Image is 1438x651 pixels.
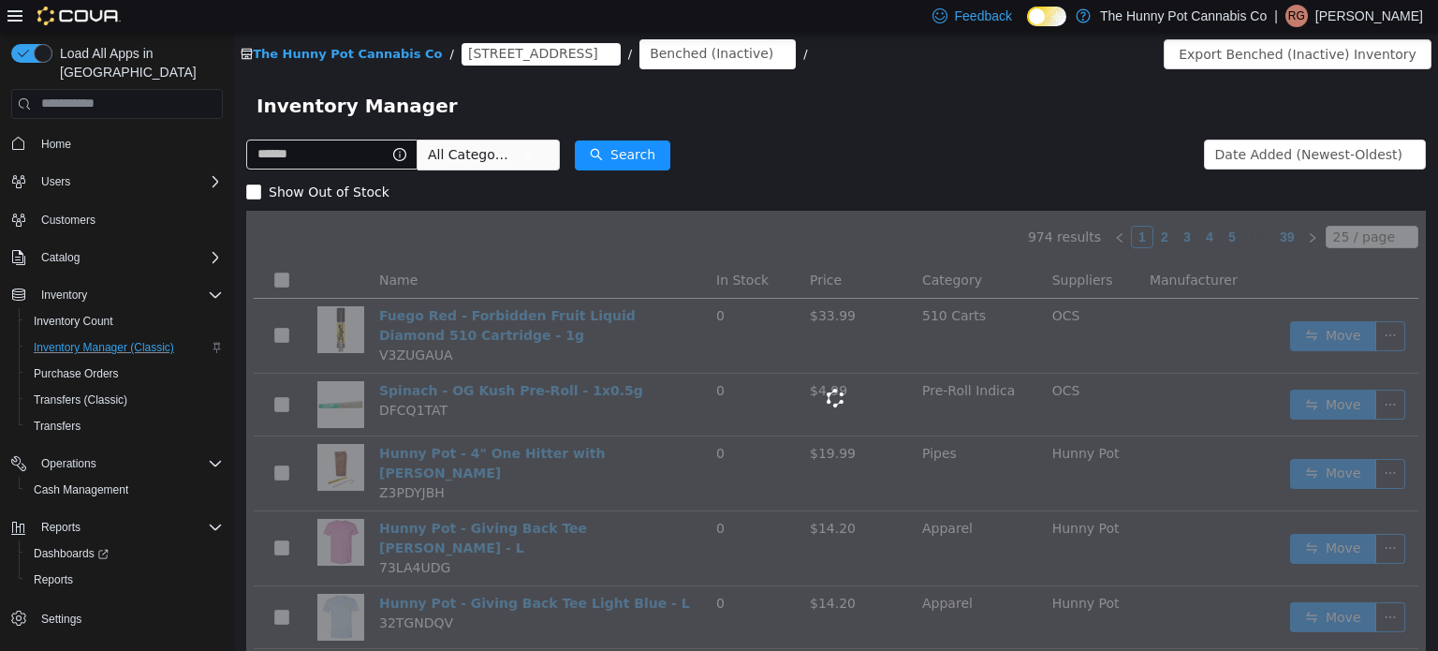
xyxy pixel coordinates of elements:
a: Reports [26,569,81,591]
span: Inventory Count [26,310,223,333]
span: 145 Silver Reign Dr [234,10,364,31]
span: Catalog [34,246,223,269]
a: Home [34,133,79,155]
button: Users [34,170,78,193]
button: Inventory Count [19,308,230,334]
span: Reports [34,516,223,539]
button: Transfers [19,413,230,439]
a: Purchase Orders [26,362,126,385]
div: Benched (Inactive) [416,7,539,35]
button: Settings [4,604,230,631]
button: Inventory [4,282,230,308]
button: Users [4,169,230,195]
span: Dashboards [34,546,109,561]
span: Inventory Manager (Classic) [26,336,223,359]
a: Dashboards [19,540,230,567]
button: Reports [19,567,230,593]
button: Reports [4,514,230,540]
span: Settings [41,612,81,627]
span: Transfers (Classic) [26,389,223,411]
span: Inventory Count [34,314,113,329]
span: All Categories [194,112,279,131]
input: Dark Mode [1027,7,1066,26]
span: Operations [41,456,96,471]
button: Inventory Manager (Classic) [19,334,230,361]
span: Inventory [34,284,223,306]
span: Dark Mode [1027,26,1028,27]
button: Transfers (Classic) [19,387,230,413]
span: Purchase Orders [34,366,119,381]
button: Export Benched (Inactive) Inventory [930,7,1197,37]
a: icon: shopThe Hunny Pot Cannabis Co [7,14,208,28]
p: The Hunny Pot Cannabis Co [1100,5,1267,27]
button: Purchase Orders [19,361,230,387]
a: Settings [34,608,89,630]
span: Transfers [34,419,81,434]
span: Transfers [26,415,223,437]
a: Inventory Count [26,310,121,333]
span: Users [41,174,70,189]
span: Settings [34,606,223,629]
span: Reports [26,569,223,591]
span: Cash Management [26,479,223,501]
img: Cova [37,7,121,25]
span: Home [41,137,71,152]
span: Inventory [41,288,87,303]
span: / [216,14,220,28]
span: / [569,14,573,28]
span: Customers [41,213,95,228]
span: Show Out of Stock [27,152,163,167]
div: Date Added (Newest-Oldest) [981,108,1168,136]
span: Load All Apps in [GEOGRAPHIC_DATA] [52,44,223,81]
a: Transfers (Classic) [26,389,135,411]
span: Inventory Manager [22,58,235,88]
button: Operations [4,451,230,477]
i: icon: shop [7,15,19,27]
span: Transfers (Classic) [34,392,127,407]
span: Purchase Orders [26,362,223,385]
div: Ryckolos Griffiths [1285,5,1308,27]
span: RG [1288,5,1305,27]
i: icon: down [1169,116,1181,129]
i: icon: info-circle [159,115,172,128]
span: Cash Management [34,482,128,497]
span: Dashboards [26,542,223,565]
a: Customers [34,209,103,231]
span: Inventory Manager (Classic) [34,340,174,355]
a: Inventory Manager (Classic) [26,336,182,359]
span: Feedback [955,7,1012,25]
a: Cash Management [26,479,136,501]
button: Reports [34,516,88,539]
span: Users [34,170,223,193]
span: Operations [34,452,223,475]
span: Reports [41,520,81,535]
span: Home [34,132,223,155]
button: icon: searchSearch [341,108,436,138]
i: icon: down [288,116,300,129]
a: Transfers [26,415,88,437]
button: Customers [4,206,230,233]
a: Dashboards [26,542,116,565]
button: Operations [34,452,104,475]
p: | [1274,5,1278,27]
button: Inventory [34,284,95,306]
p: [PERSON_NAME] [1315,5,1423,27]
span: Reports [34,572,73,587]
button: Catalog [4,244,230,271]
span: / [394,14,398,28]
span: Catalog [41,250,80,265]
button: Home [4,130,230,157]
span: Customers [34,208,223,231]
button: Cash Management [19,477,230,503]
button: Catalog [34,246,87,269]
